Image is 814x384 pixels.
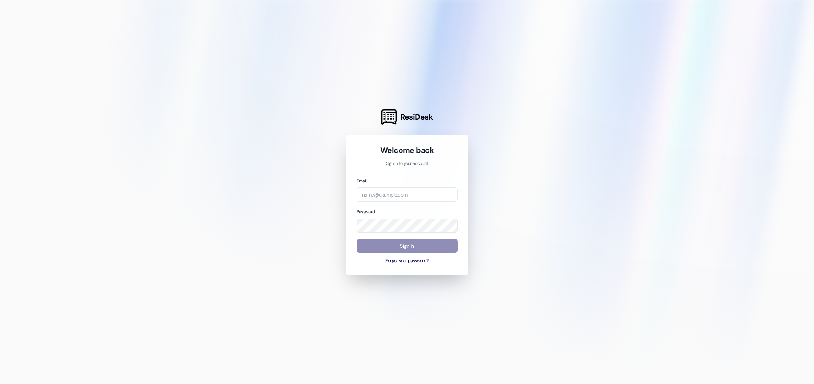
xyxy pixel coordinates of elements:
h1: Welcome back [357,145,458,155]
span: ResiDesk [400,112,433,122]
p: Sign in to your account [357,161,458,167]
label: Password [357,209,375,215]
label: Email [357,178,367,184]
input: name@example.com [357,187,458,202]
img: ResiDesk Logo [381,109,397,125]
button: Forgot your password? [357,258,458,264]
button: Sign In [357,239,458,253]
